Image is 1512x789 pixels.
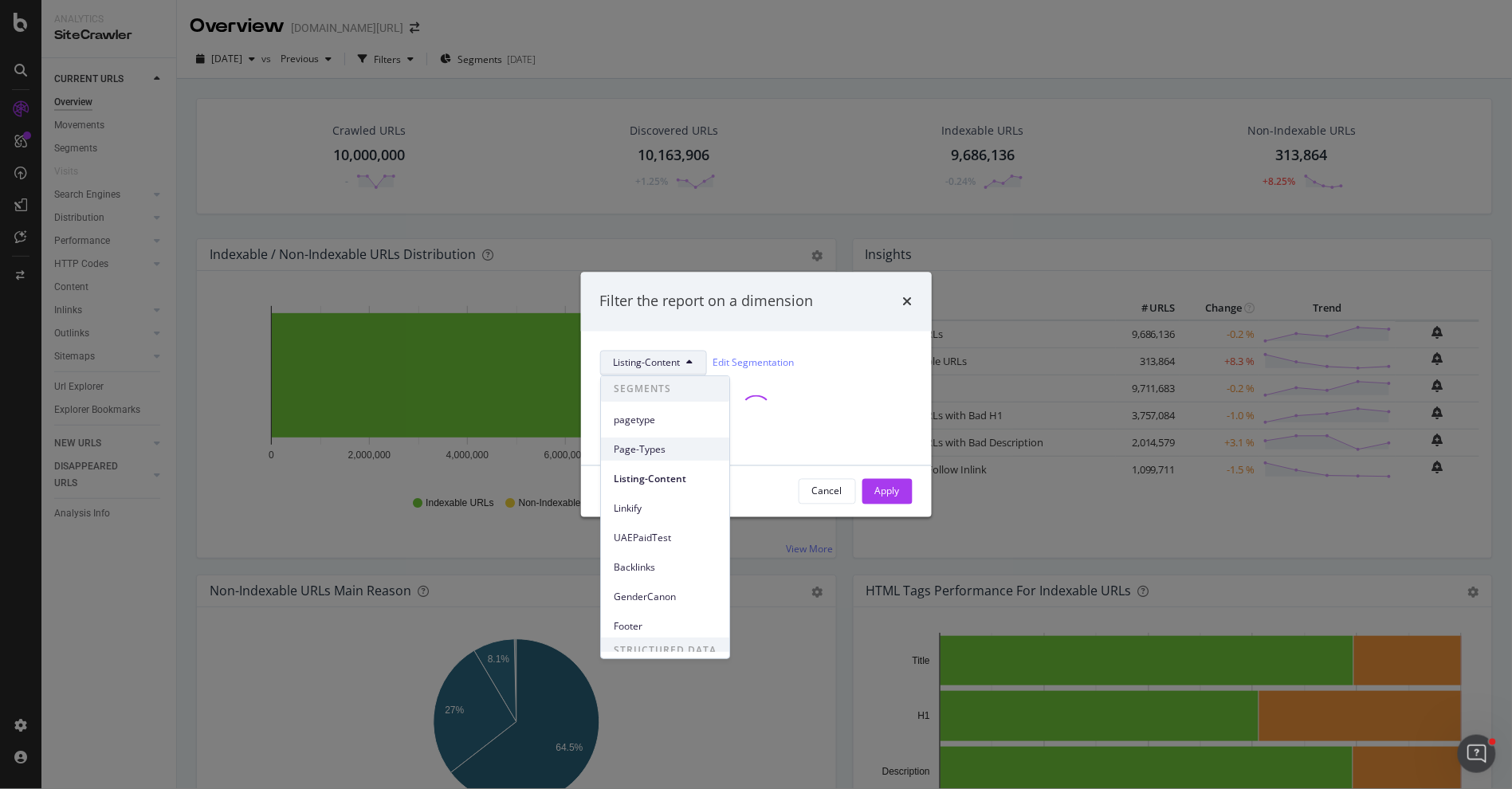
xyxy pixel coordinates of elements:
[614,590,717,604] span: GenderCanon
[600,292,814,312] div: Filter the report on a dimension
[601,376,729,402] span: SEGMENTS
[1458,735,1496,773] iframe: Intercom live chat
[614,356,681,370] span: Listing-Content
[601,638,729,663] span: STRUCTURED DATA
[614,619,717,634] span: Footer
[713,355,795,371] a: Edit Segmentation
[600,350,707,375] button: Listing-Content
[903,292,913,312] div: times
[581,273,932,517] div: modal
[812,485,842,498] div: Cancel
[614,472,717,486] span: Listing-Content
[614,413,717,427] span: pagetype
[862,478,913,504] button: Apply
[875,485,900,498] div: Apply
[614,442,717,457] span: Page-Types
[799,478,856,504] button: Cancel
[614,560,717,575] span: Backlinks
[614,501,717,516] span: Linkify
[614,531,717,545] span: UAEPaidTest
